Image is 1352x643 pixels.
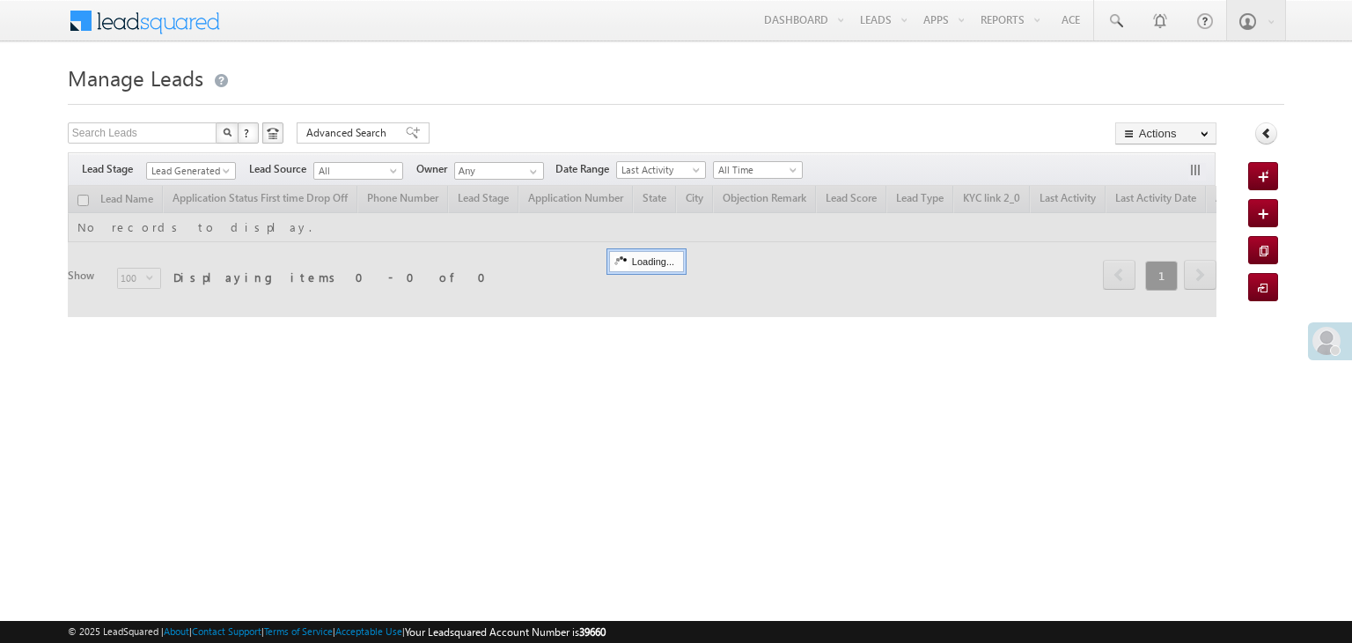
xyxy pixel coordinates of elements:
span: Lead Stage [82,161,146,177]
input: Type to Search [454,162,544,180]
span: All Time [714,162,797,178]
span: Your Leadsquared Account Number is [405,625,606,639]
a: All [313,162,403,180]
span: © 2025 LeadSquared | | | | | [68,624,606,640]
a: Contact Support [192,625,261,637]
a: Terms of Service [264,625,333,637]
span: Owner [416,161,454,177]
span: 39660 [579,625,606,639]
span: Last Activity [617,162,701,178]
div: Loading... [609,251,684,272]
span: Date Range [555,161,616,177]
img: Search [223,128,231,137]
span: ? [244,125,252,140]
a: Show All Items [520,163,542,181]
button: ? [238,122,259,144]
span: Advanced Search [306,125,392,141]
button: Actions [1115,122,1216,144]
a: Lead Generated [146,162,236,180]
span: Manage Leads [68,63,203,92]
span: Lead Source [249,161,313,177]
span: Lead Generated [147,163,231,179]
a: About [164,625,189,637]
span: All [314,163,398,179]
a: Last Activity [616,161,706,179]
a: Acceptable Use [335,625,402,637]
a: All Time [713,161,803,179]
